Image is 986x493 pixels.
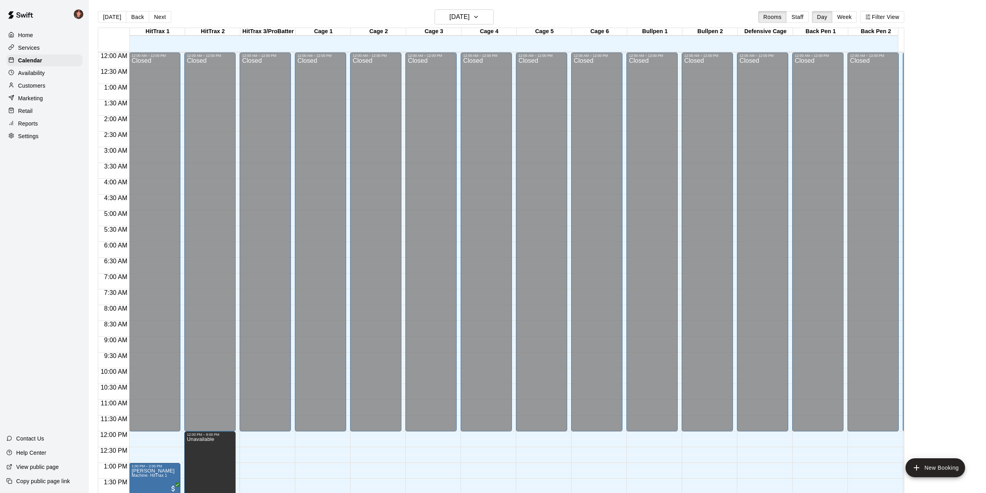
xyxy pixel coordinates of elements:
[102,321,129,328] span: 8:30 AM
[18,132,39,140] p: Settings
[130,28,185,36] div: HitTrax 1
[905,458,965,477] button: add
[6,118,82,129] a: Reports
[102,242,129,249] span: 6:00 AM
[185,28,240,36] div: HitTrax 2
[129,52,180,431] div: 12:00 AM – 12:00 PM: Closed
[99,68,129,75] span: 12:30 AM
[795,54,841,58] div: 12:00 AM – 12:00 PM
[18,56,42,64] p: Calendar
[18,44,40,52] p: Services
[6,67,82,79] a: Availability
[6,42,82,54] div: Services
[518,54,565,58] div: 12:00 AM – 12:00 PM
[99,368,129,375] span: 10:00 AM
[795,58,841,434] div: Closed
[102,305,129,312] span: 8:00 AM
[6,92,82,104] a: Marketing
[793,28,848,36] div: Back Pen 1
[435,9,494,24] button: [DATE]
[18,82,45,90] p: Customers
[684,58,731,434] div: Closed
[6,54,82,66] div: Calendar
[187,433,233,437] div: 12:00 PM – 8:00 PM
[517,28,572,36] div: Cage 5
[860,11,904,23] button: Filter View
[16,477,70,485] p: Copy public page link
[847,52,899,431] div: 12:00 AM – 12:00 PM: Closed
[102,479,129,486] span: 1:30 PM
[352,58,399,434] div: Closed
[102,100,129,107] span: 1:30 AM
[102,179,129,186] span: 4:00 AM
[131,58,178,434] div: Closed
[6,130,82,142] a: Settings
[242,58,289,434] div: Closed
[682,52,733,431] div: 12:00 AM – 12:00 PM: Closed
[850,54,896,58] div: 12:00 AM – 12:00 PM
[102,337,129,343] span: 9:00 AM
[738,28,793,36] div: Defensive Cage
[850,58,896,434] div: Closed
[296,28,351,36] div: Cage 1
[450,11,470,22] h6: [DATE]
[98,11,126,23] button: [DATE]
[240,52,291,431] div: 12:00 AM – 12:00 PM: Closed
[351,28,406,36] div: Cage 2
[184,52,236,431] div: 12:00 AM – 12:00 PM: Closed
[187,58,233,434] div: Closed
[99,384,129,391] span: 10:30 AM
[187,54,233,58] div: 12:00 AM – 12:00 PM
[297,54,344,58] div: 12:00 AM – 12:00 PM
[516,52,567,431] div: 12:00 AM – 12:00 PM: Closed
[149,11,171,23] button: Next
[6,29,82,41] a: Home
[352,54,399,58] div: 12:00 AM – 12:00 PM
[102,463,129,470] span: 1:00 PM
[99,400,129,407] span: 11:00 AM
[99,52,129,59] span: 12:00 AM
[786,11,809,23] button: Staff
[18,120,38,127] p: Reports
[18,94,43,102] p: Marketing
[571,52,622,431] div: 12:00 AM – 12:00 PM: Closed
[297,58,344,434] div: Closed
[102,84,129,91] span: 1:00 AM
[627,28,682,36] div: Bullpen 1
[102,226,129,233] span: 5:30 AM
[832,11,857,23] button: Week
[102,147,129,154] span: 3:00 AM
[518,58,565,434] div: Closed
[102,258,129,264] span: 6:30 AM
[812,11,832,23] button: Day
[6,80,82,92] a: Customers
[131,54,178,58] div: 12:00 AM – 12:00 PM
[574,54,620,58] div: 12:00 AM – 12:00 PM
[102,195,129,201] span: 4:30 AM
[903,52,954,431] div: 12:00 AM – 12:00 PM: Closed
[16,449,46,457] p: Help Center
[684,54,731,58] div: 12:00 AM – 12:00 PM
[102,116,129,122] span: 2:00 AM
[102,163,129,170] span: 3:30 AM
[629,58,675,434] div: Closed
[737,52,788,431] div: 12:00 AM – 12:00 PM: Closed
[408,58,454,434] div: Closed
[18,69,45,77] p: Availability
[240,28,296,36] div: HitTrax 3/ProBatter
[242,54,289,58] div: 12:00 AM – 12:00 PM
[574,58,620,434] div: Closed
[126,11,149,23] button: Back
[739,54,786,58] div: 12:00 AM – 12:00 PM
[848,28,904,36] div: Back Pen 2
[461,52,512,431] div: 12:00 AM – 12:00 PM: Closed
[408,54,454,58] div: 12:00 AM – 12:00 PM
[16,463,59,471] p: View public page
[102,289,129,296] span: 7:30 AM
